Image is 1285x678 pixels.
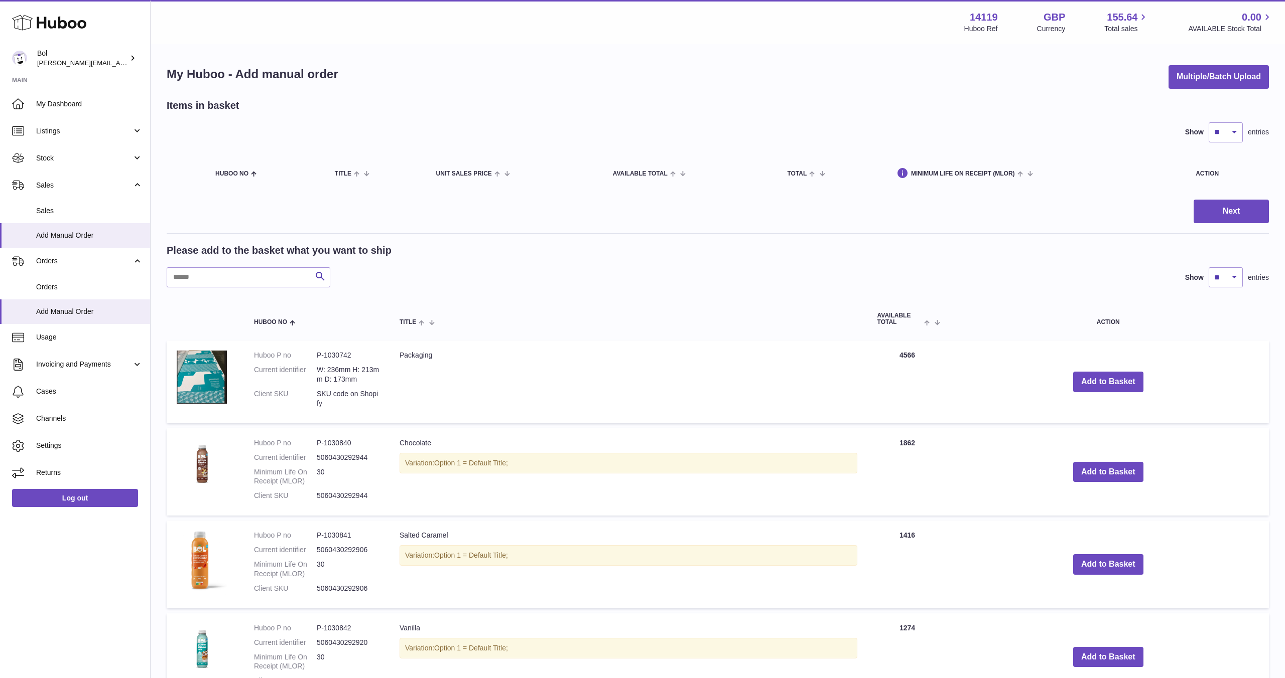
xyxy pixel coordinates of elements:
[970,11,998,24] strong: 14119
[254,652,317,671] dt: Minimum Life On Receipt (MLOR)
[36,153,132,163] span: Stock
[167,99,239,112] h2: Items in basket
[317,491,379,500] dd: 5060430292944
[1107,11,1137,24] span: 155.64
[1104,24,1149,34] span: Total sales
[177,351,227,403] img: Packaging
[1196,171,1259,177] div: Action
[36,282,143,292] span: Orders
[36,414,143,423] span: Channels
[1188,24,1273,34] span: AVAILABLE Stock Total
[36,387,143,396] span: Cases
[167,244,392,257] h2: Please add to the basket what you want to ship
[12,51,27,66] img: james.enever@bolfoods.com
[12,489,138,507] a: Log out
[36,332,143,342] span: Usage
[36,206,143,216] span: Sales
[400,319,416,325] span: Title
[36,468,143,477] span: Returns
[1248,273,1269,282] span: entries
[1073,647,1143,667] button: Add to Basket
[1073,554,1143,575] button: Add to Basket
[37,59,201,67] span: [PERSON_NAME][EMAIL_ADDRESS][DOMAIN_NAME]
[254,438,317,448] dt: Huboo P no
[317,623,379,633] dd: P-1030842
[1248,127,1269,137] span: entries
[177,531,227,595] img: Salted Caramel
[1194,200,1269,223] button: Next
[436,171,492,177] span: Unit Sales Price
[911,171,1015,177] span: Minimum Life On Receipt (MLOR)
[167,66,338,82] h1: My Huboo - Add manual order
[400,638,857,658] div: Variation:
[1044,11,1065,24] strong: GBP
[877,312,922,325] span: AVAILABLE Total
[1073,372,1143,392] button: Add to Basket
[1188,11,1273,34] a: 0.00 AVAILABLE Stock Total
[36,360,132,369] span: Invoicing and Payments
[254,453,317,462] dt: Current identifier
[317,584,379,593] dd: 5060430292906
[36,181,132,190] span: Sales
[36,307,143,316] span: Add Manual Order
[215,171,248,177] span: Huboo no
[317,652,379,671] dd: 30
[254,365,317,384] dt: Current identifier
[964,24,998,34] div: Huboo Ref
[254,638,317,647] dt: Current identifier
[317,638,379,647] dd: 5060430292920
[390,521,867,608] td: Salted Caramel
[317,438,379,448] dd: P-1030840
[1242,11,1261,24] span: 0.00
[254,531,317,540] dt: Huboo P no
[36,126,132,136] span: Listings
[390,428,867,516] td: Chocolate
[37,49,127,68] div: Bol
[254,584,317,593] dt: Client SKU
[434,459,508,467] span: Option 1 = Default Title;
[177,623,227,673] img: Vanilla
[36,99,143,109] span: My Dashboard
[317,560,379,579] dd: 30
[867,428,948,516] td: 1862
[317,365,379,384] dd: W: 236mm H: 213mm D: 173mm
[317,467,379,486] dd: 30
[317,351,379,360] dd: P-1030742
[254,389,317,408] dt: Client SKU
[1185,273,1204,282] label: Show
[254,560,317,579] dt: Minimum Life On Receipt (MLOR)
[177,438,227,488] img: Chocolate
[254,491,317,500] dt: Client SKU
[434,644,508,652] span: Option 1 = Default Title;
[867,341,948,423] td: 4566
[613,171,668,177] span: AVAILABLE Total
[1104,11,1149,34] a: 155.64 Total sales
[254,545,317,555] dt: Current identifier
[317,389,379,408] dd: SKU code on Shopify
[36,256,132,266] span: Orders
[867,521,948,608] td: 1416
[254,319,287,325] span: Huboo no
[317,531,379,540] dd: P-1030841
[1169,65,1269,89] button: Multiple/Batch Upload
[254,351,317,360] dt: Huboo P no
[254,623,317,633] dt: Huboo P no
[390,341,867,423] td: Packaging
[254,467,317,486] dt: Minimum Life On Receipt (MLOR)
[36,441,143,450] span: Settings
[787,171,807,177] span: Total
[1185,127,1204,137] label: Show
[1073,462,1143,482] button: Add to Basket
[36,231,143,240] span: Add Manual Order
[317,453,379,462] dd: 5060430292944
[335,171,351,177] span: Title
[1037,24,1066,34] div: Currency
[400,545,857,566] div: Variation:
[948,302,1269,335] th: Action
[434,551,508,559] span: Option 1 = Default Title;
[400,453,857,473] div: Variation:
[317,545,379,555] dd: 5060430292906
